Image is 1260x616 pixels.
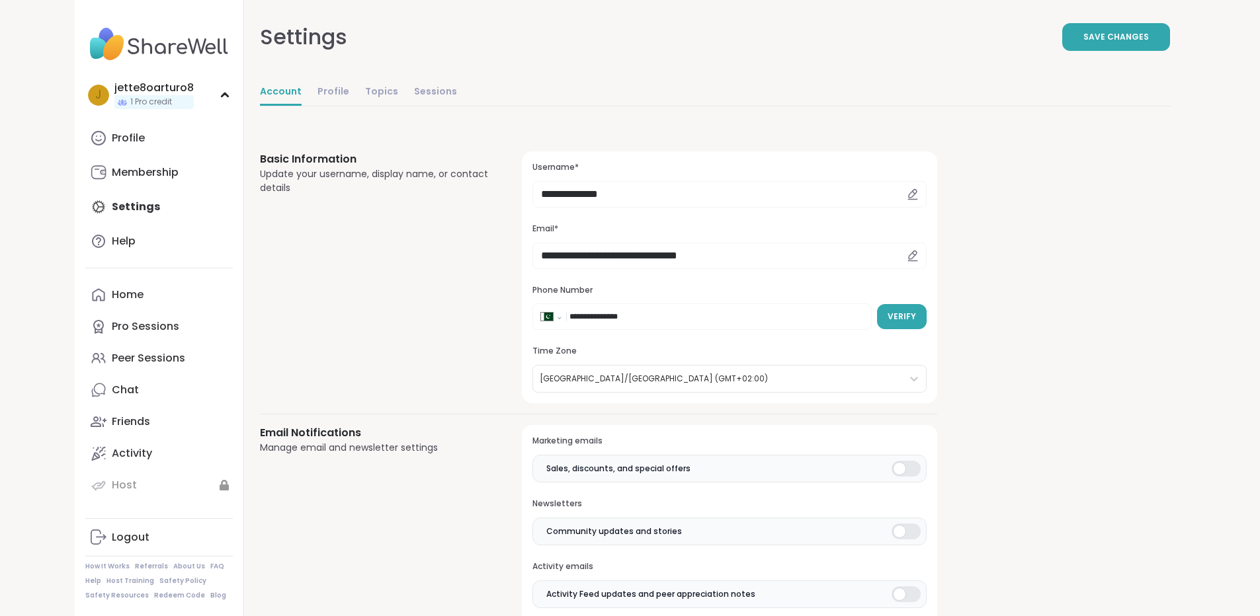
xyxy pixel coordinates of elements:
div: Logout [112,530,149,545]
a: Redeem Code [154,591,205,600]
span: Community updates and stories [546,525,682,537]
a: Peer Sessions [85,342,233,374]
div: Pro Sessions [112,319,179,334]
span: 1 Pro credit [130,96,172,108]
span: j [95,87,101,104]
a: How It Works [85,562,130,571]
a: Profile [317,79,349,106]
h3: Activity emails [532,561,926,572]
button: Save Changes [1062,23,1170,51]
h3: Email* [532,223,926,235]
a: Safety Policy [159,576,206,586]
a: Referrals [135,562,168,571]
h3: Basic Information [260,151,491,167]
div: Membership [112,165,179,180]
a: Logout [85,521,233,553]
h3: Marketing emails [532,436,926,447]
div: Settings [260,21,347,53]
a: About Us [173,562,205,571]
div: Friends [112,414,150,429]
button: Verify [877,304,927,329]
a: Help [85,225,233,257]
div: jette8oarturo8 [114,81,194,95]
a: Topics [365,79,398,106]
span: Save Changes [1083,31,1149,43]
a: FAQ [210,562,224,571]
a: Host [85,469,233,501]
div: Chat [112,383,139,397]
h3: Newsletters [532,498,926,510]
img: ShareWell Nav Logo [85,21,233,67]
a: Help [85,576,101,586]
a: Host Training [106,576,154,586]
a: Friends [85,406,233,438]
a: Sessions [414,79,457,106]
div: Profile [112,131,145,145]
a: Activity [85,438,233,469]
h3: Phone Number [532,285,926,296]
div: Peer Sessions [112,351,185,366]
h3: Username* [532,162,926,173]
a: Profile [85,122,233,154]
div: Help [112,234,136,249]
div: Manage email and newsletter settings [260,441,491,455]
a: Pro Sessions [85,311,233,342]
a: Blog [210,591,226,600]
div: Activity [112,446,152,461]
h3: Email Notifications [260,425,491,441]
a: Safety Resources [85,591,149,600]
a: Account [260,79,302,106]
span: Verify [888,311,916,323]
span: Sales, discounts, and special offers [546,463,691,475]
div: Update your username, display name, or contact details [260,167,491,195]
div: Host [112,478,137,492]
div: Home [112,288,144,302]
h3: Time Zone [532,346,926,357]
a: Membership [85,157,233,188]
a: Chat [85,374,233,406]
a: Home [85,279,233,311]
span: Activity Feed updates and peer appreciation notes [546,588,755,600]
